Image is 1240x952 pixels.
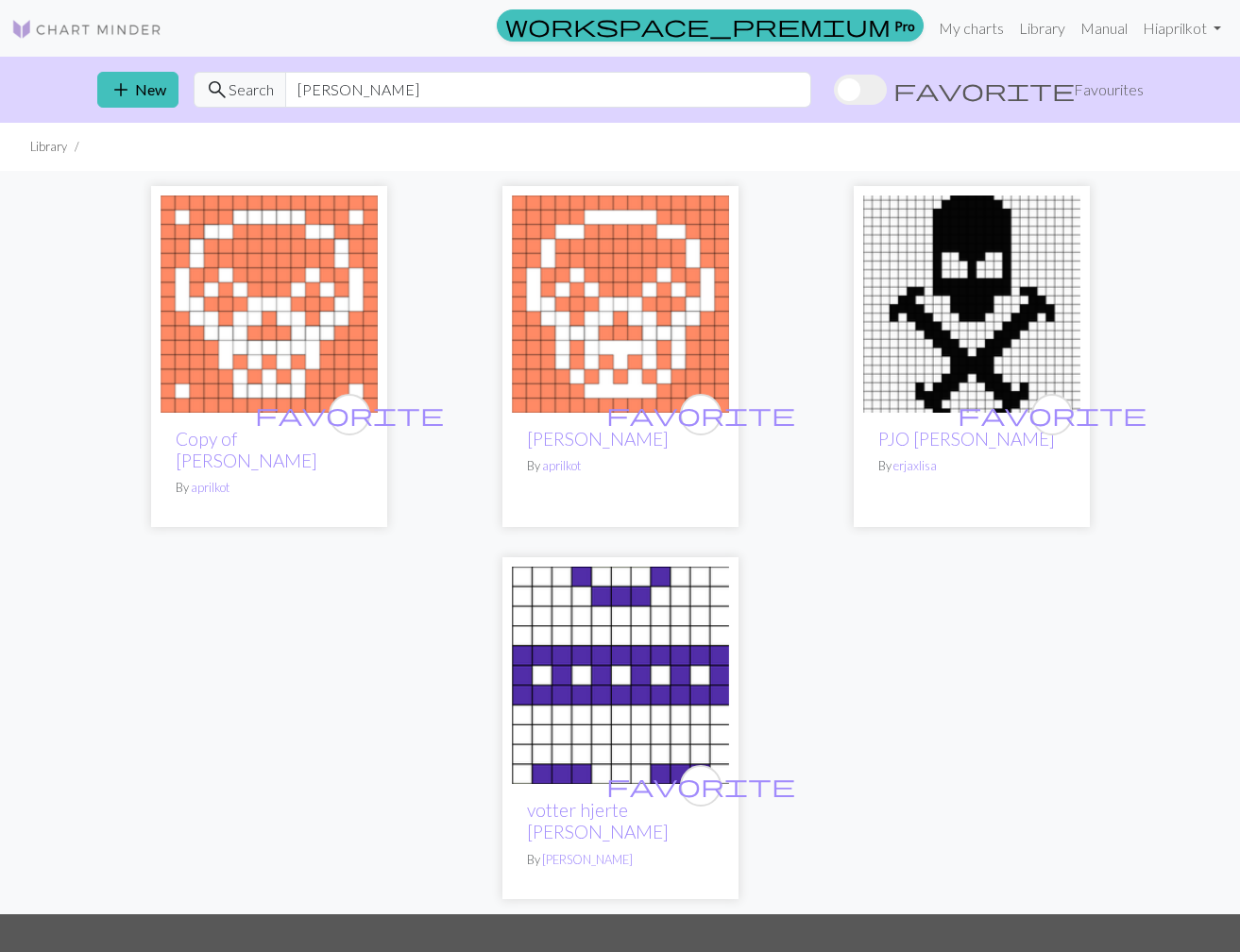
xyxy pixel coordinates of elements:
[161,195,378,413] img: scull
[542,458,581,473] a: aprilkot
[512,664,729,682] a: votter hjerte og scull
[255,399,444,429] span: favorite
[527,428,669,450] a: [PERSON_NAME]
[1074,78,1144,101] span: Favourites
[505,12,891,39] span: workspace_premium
[958,399,1147,429] span: favorite
[878,428,1055,450] a: PJO [PERSON_NAME]
[176,479,363,497] p: By
[931,9,1011,47] a: My charts
[1011,9,1073,47] a: Library
[527,851,714,869] p: By
[606,771,795,800] span: favorite
[1135,9,1229,47] a: Hiaprilkot
[206,76,229,103] span: search
[606,396,795,433] i: favourite
[497,9,924,42] a: Pro
[1073,9,1135,47] a: Manual
[512,195,729,413] img: scull
[191,480,229,495] a: aprilkot
[606,767,795,805] i: favourite
[863,293,1080,311] a: 1FCEEBFD-65C8-4E66-9576-F10904D2EB8C.jpeg
[176,428,317,471] a: Copy of [PERSON_NAME]
[512,567,729,784] img: votter hjerte og scull
[512,293,729,311] a: scull
[878,457,1065,475] p: By
[527,457,714,475] p: By
[161,293,378,311] a: scull
[863,195,1080,413] img: 1FCEEBFD-65C8-4E66-9576-F10904D2EB8C.jpeg
[229,78,274,101] span: Search
[527,799,669,842] a: votter hjerte [PERSON_NAME]
[958,396,1147,433] i: favourite
[606,399,795,429] span: favorite
[255,396,444,433] i: favourite
[542,852,633,867] a: [PERSON_NAME]
[680,394,722,435] button: favourite
[834,72,1144,108] label: Show favourites
[110,76,132,103] span: add
[329,394,370,435] button: favourite
[97,72,178,108] button: New
[893,458,937,473] a: erjaxlisa
[30,138,67,156] li: Library
[680,765,722,807] button: favourite
[1031,394,1073,435] button: favourite
[893,76,1075,103] span: favorite
[11,18,162,41] img: Logo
